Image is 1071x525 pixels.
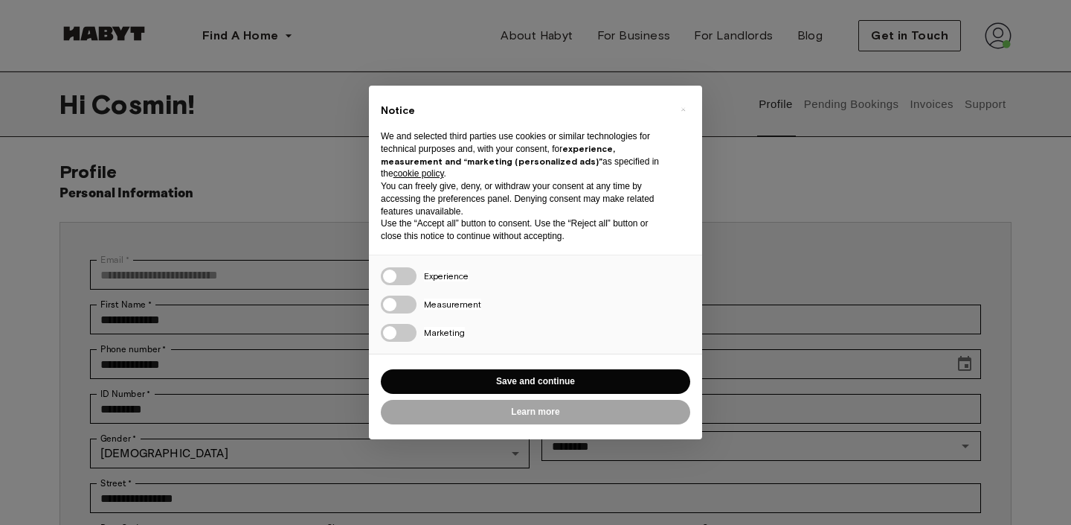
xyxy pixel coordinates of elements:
span: × [681,101,686,118]
span: Measurement [424,299,481,310]
button: Learn more [381,400,690,424]
span: Marketing [424,327,465,338]
p: Use the “Accept all” button to consent. Use the “Reject all” button or close this notice to conti... [381,217,666,243]
p: We and selected third parties use cookies or similar technologies for technical purposes and, wit... [381,130,666,180]
button: Save and continue [381,369,690,394]
strong: experience, measurement and “marketing (personalized ads)” [381,143,615,167]
a: cookie policy [393,168,444,179]
h2: Notice [381,104,666,118]
p: You can freely give, deny, or withdraw your consent at any time by accessing the preferences pane... [381,180,666,217]
span: Experience [424,270,469,281]
button: Close this notice [671,98,695,121]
